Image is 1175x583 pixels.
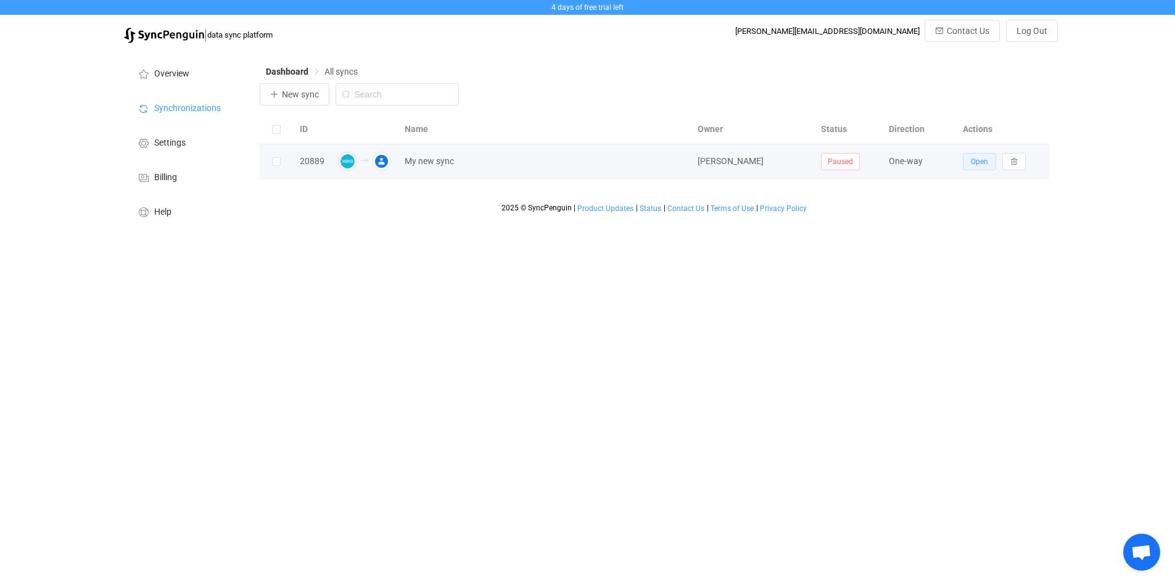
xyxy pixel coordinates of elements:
[124,28,204,43] img: syncpenguin.svg
[574,204,575,212] span: |
[154,207,171,217] span: Help
[957,122,1049,136] div: Actions
[282,89,319,99] span: New sync
[1123,534,1160,571] a: Open chat
[883,154,957,168] div: One-way
[640,204,661,213] span: Status
[124,194,247,228] a: Help
[154,138,186,148] span: Settings
[398,122,691,136] div: Name
[266,67,358,76] div: Breadcrumb
[639,204,662,213] a: Status
[667,204,704,213] span: Contact Us
[124,159,247,194] a: Billing
[883,122,957,136] div: Direction
[759,204,807,213] a: Privacy Policy
[124,90,247,125] a: Synchronizations
[711,204,754,213] span: Terms of Use
[124,56,247,90] a: Overview
[154,104,221,114] span: Synchronizations
[207,30,273,39] span: data sync platform
[963,153,996,170] button: Open
[947,26,989,36] span: Contact Us
[204,26,207,43] span: |
[154,173,177,183] span: Billing
[266,67,308,76] span: Dashboard
[124,26,273,43] a: |data sync platform
[636,204,638,212] span: |
[1006,20,1058,42] button: Log Out
[756,204,758,212] span: |
[551,3,624,12] span: 4 days of free trial left
[707,204,709,212] span: |
[691,122,815,136] div: Owner
[971,157,988,166] span: Open
[372,152,391,171] img: google-contacts.png
[260,83,329,105] button: New sync
[124,125,247,159] a: Settings
[294,122,331,136] div: ID
[501,204,572,212] span: 2025 © SyncPenguin
[698,156,764,166] span: [PERSON_NAME]
[963,156,996,166] a: Open
[324,67,358,76] span: All syncs
[577,204,634,213] a: Product Updates
[338,152,357,171] img: xero.png
[735,27,920,36] div: [PERSON_NAME][EMAIL_ADDRESS][DOMAIN_NAME]
[664,204,666,212] span: |
[815,122,883,136] div: Status
[405,154,454,168] span: My new sync
[336,83,459,105] input: Search
[1016,26,1047,36] span: Log Out
[821,153,860,170] span: Paused
[294,154,331,168] div: 20889
[710,204,754,213] a: Terms of Use
[760,204,807,213] span: Privacy Policy
[154,69,189,79] span: Overview
[667,204,705,213] a: Contact Us
[925,20,1000,42] button: Contact Us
